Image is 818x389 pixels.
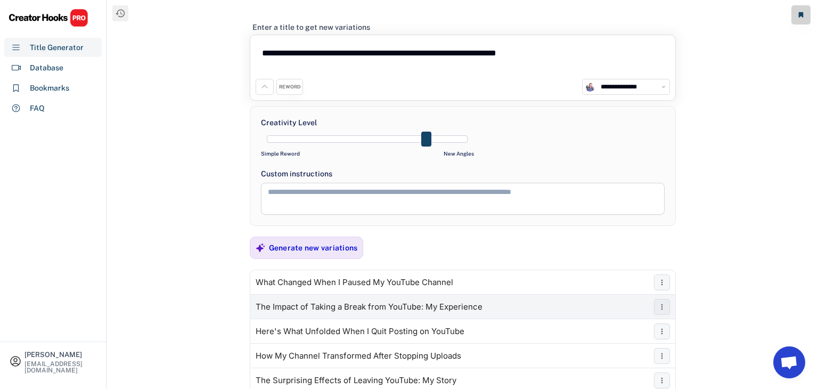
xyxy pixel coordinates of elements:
[261,150,300,158] div: Simple Reword
[256,352,461,360] div: How My Channel Transformed After Stopping Uploads
[773,346,805,378] a: Open chat
[24,361,97,374] div: [EMAIL_ADDRESS][DOMAIN_NAME]
[256,303,482,311] div: The Impact of Taking a Break from YouTube: My Experience
[444,150,474,158] div: New Angles
[269,243,358,253] div: Generate new variations
[9,9,88,27] img: CHPRO%20Logo.svg
[256,327,464,336] div: Here's What Unfolded When I Quit Posting on YouTube
[24,351,97,358] div: [PERSON_NAME]
[256,376,456,385] div: The Surprising Effects of Leaving YouTube: My Story
[30,83,69,94] div: Bookmarks
[30,42,84,53] div: Title Generator
[279,84,300,91] div: REWORD
[30,62,63,74] div: Database
[261,117,317,128] div: Creativity Level
[252,22,370,32] div: Enter a title to get new variations
[30,103,45,114] div: FAQ
[585,82,595,92] img: channels4_profile.jpg
[256,278,453,287] div: What Changed When I Paused My YouTube Channel
[261,168,665,180] div: Custom instructions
